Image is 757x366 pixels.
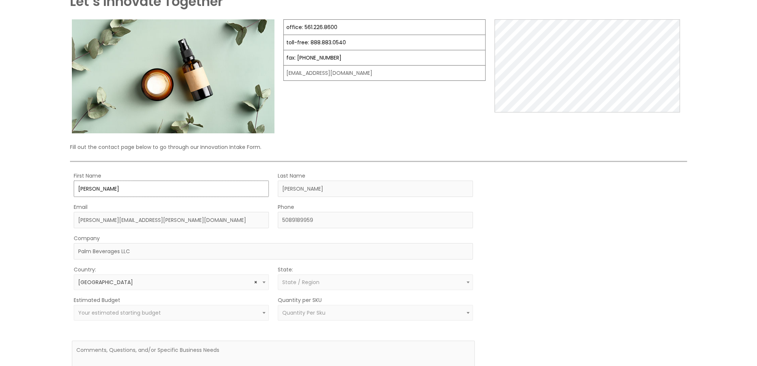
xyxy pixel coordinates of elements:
p: Fill out the contact page below to go through our Innovation Intake Form. [70,142,687,152]
label: Last Name [278,171,305,181]
span: Your estimated starting budget [78,309,160,316]
a: toll-free: 888.883.0540 [286,39,346,46]
span: United States [78,279,264,286]
td: [EMAIL_ADDRESS][DOMAIN_NAME] [283,66,486,81]
label: Company [74,233,100,243]
label: First Name [74,171,101,181]
input: Company Name [74,243,473,260]
label: State: [278,265,293,274]
label: Country: [74,265,96,274]
a: fax: [PHONE_NUMBER] [286,54,341,61]
label: Email [74,202,88,212]
input: Enter Your Phone Number [278,212,473,228]
a: office: 561.226.8600 [286,23,337,31]
span: State / Region [282,279,319,286]
img: Contact page image for private label skincare manufacturer Cosmetic solutions shows a skin care b... [72,19,274,133]
span: Remove all items [254,279,257,286]
input: Last Name [278,181,473,197]
label: Phone [278,202,294,212]
input: First Name [74,181,269,197]
span: United States [74,274,269,290]
label: Estimated Budget [74,295,120,305]
label: Quantity per SKU [278,295,322,305]
span: Quantity Per Sku [282,309,325,316]
input: Enter Your Email [74,212,269,228]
